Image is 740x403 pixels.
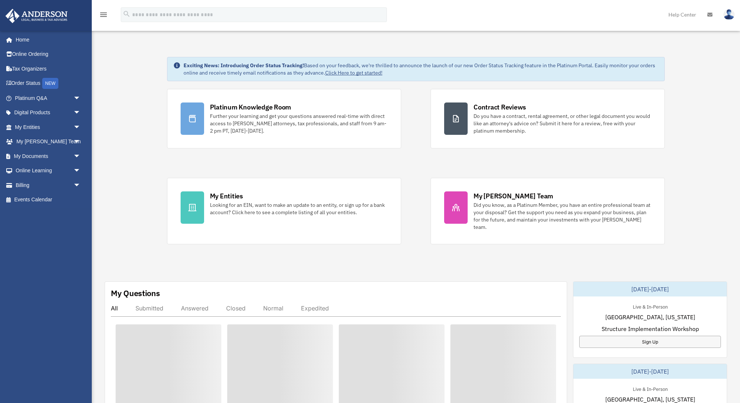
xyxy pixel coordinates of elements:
div: Closed [226,305,246,312]
div: Platinum Knowledge Room [210,102,291,112]
a: Platinum Knowledge Room Further your learning and get your questions answered real-time with dire... [167,89,401,148]
div: Contract Reviews [474,102,526,112]
a: My Documentsarrow_drop_down [5,149,92,163]
div: Live & In-Person [627,385,674,392]
span: arrow_drop_down [73,134,88,150]
div: All [111,305,118,312]
a: Sign Up [579,336,721,348]
div: My [PERSON_NAME] Team [474,191,553,201]
a: My Entities Looking for an EIN, want to make an update to an entity, or sign up for a bank accoun... [167,178,401,244]
div: NEW [42,78,58,89]
div: Based on your feedback, we're thrilled to announce the launch of our new Order Status Tracking fe... [184,62,659,76]
div: Expedited [301,305,329,312]
a: Events Calendar [5,192,92,207]
strong: Exciting News: Introducing Order Status Tracking! [184,62,304,69]
span: arrow_drop_down [73,91,88,106]
span: arrow_drop_down [73,178,88,193]
a: Online Ordering [5,47,92,62]
div: My Questions [111,288,160,299]
span: arrow_drop_down [73,120,88,135]
a: Tax Organizers [5,61,92,76]
span: arrow_drop_down [73,105,88,120]
span: Structure Implementation Workshop [602,324,699,333]
span: arrow_drop_down [73,149,88,164]
a: Home [5,32,88,47]
a: menu [99,13,108,19]
a: Contract Reviews Do you have a contract, rental agreement, or other legal document you would like... [431,89,665,148]
a: Order StatusNEW [5,76,92,91]
div: Answered [181,305,208,312]
a: Click Here to get started! [325,69,382,76]
a: Platinum Q&Aarrow_drop_down [5,91,92,105]
a: Digital Productsarrow_drop_down [5,105,92,120]
a: My [PERSON_NAME] Team Did you know, as a Platinum Member, you have an entire professional team at... [431,178,665,244]
div: Submitted [135,305,163,312]
div: Further your learning and get your questions answered real-time with direct access to [PERSON_NAM... [210,112,388,134]
span: [GEOGRAPHIC_DATA], [US_STATE] [605,313,695,321]
div: Normal [263,305,283,312]
span: arrow_drop_down [73,163,88,179]
div: Looking for an EIN, want to make an update to an entity, or sign up for a bank account? Click her... [210,201,388,216]
i: menu [99,10,108,19]
div: My Entities [210,191,243,201]
div: Do you have a contract, rental agreement, or other legal document you would like an attorney's ad... [474,112,651,134]
div: [DATE]-[DATE] [573,364,727,379]
div: Did you know, as a Platinum Member, you have an entire professional team at your disposal? Get th... [474,201,651,231]
a: My [PERSON_NAME] Teamarrow_drop_down [5,134,92,149]
div: Live & In-Person [627,302,674,310]
a: Billingarrow_drop_down [5,178,92,192]
a: Online Learningarrow_drop_down [5,163,92,178]
img: Anderson Advisors Platinum Portal [3,9,70,23]
div: [DATE]-[DATE] [573,282,727,296]
img: User Pic [723,9,734,20]
i: search [123,10,131,18]
a: My Entitiesarrow_drop_down [5,120,92,134]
